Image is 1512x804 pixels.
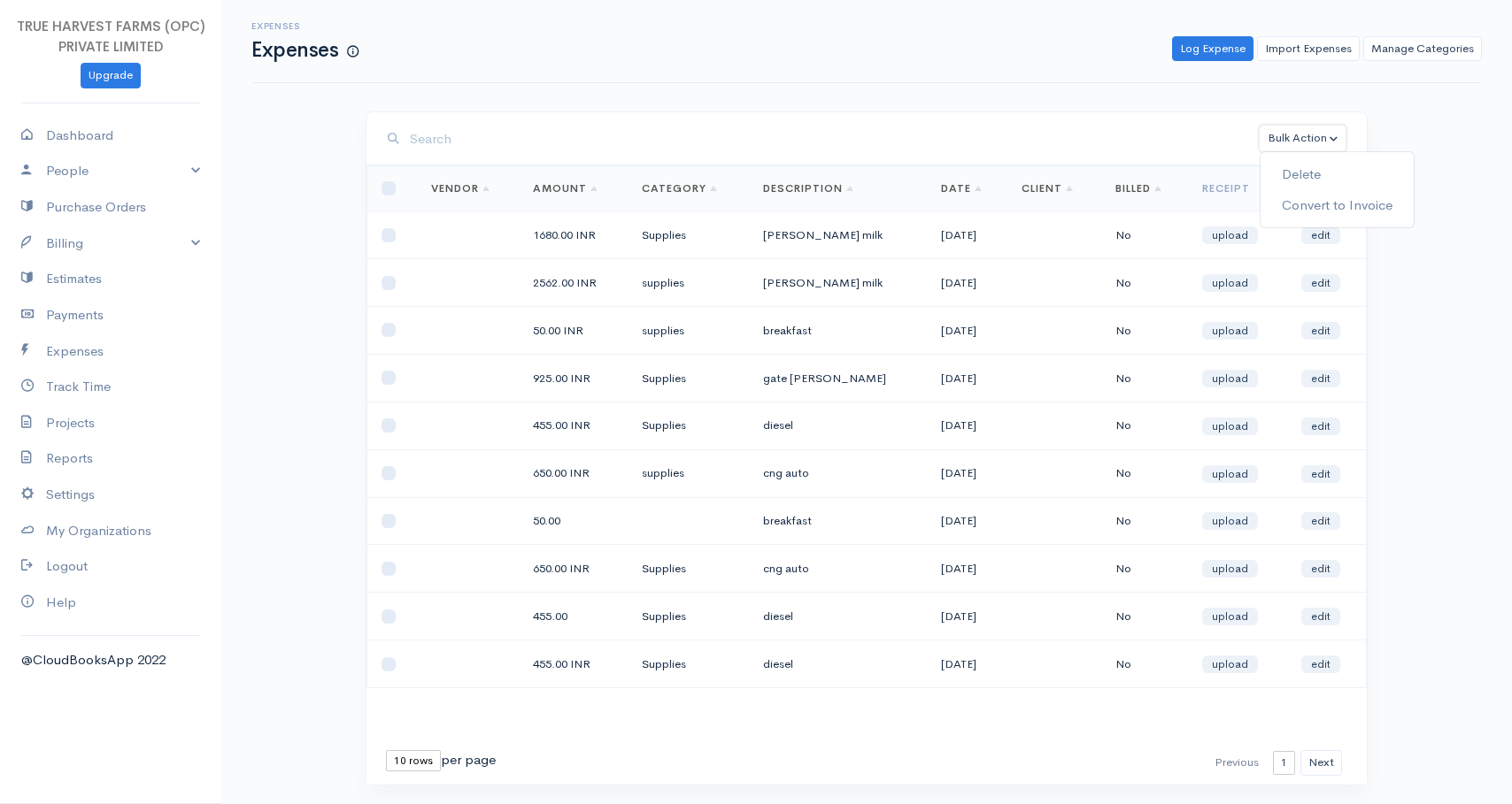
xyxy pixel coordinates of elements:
[749,402,927,449] td: diesel
[628,307,749,355] td: supplies
[1101,307,1188,355] td: No
[1101,402,1188,449] td: No
[749,640,927,688] td: diesel
[1202,417,1258,435] a: upload
[1261,159,1414,190] a: Delete
[1260,126,1346,151] button: Bulk Action
[1261,190,1414,221] a: Convert to Invoice
[749,211,927,259] td: [PERSON_NAME] milk
[749,449,927,497] td: cng auto
[749,354,927,402] td: gate [PERSON_NAME]
[749,259,927,307] td: [PERSON_NAME] milk
[927,497,1007,545] td: [DATE]
[749,497,927,545] td: breakfast
[1301,512,1340,530] a: edit
[519,497,628,545] td: 50.00
[941,181,982,195] a: Date
[1101,259,1188,307] td: No
[1301,560,1340,578] a: edit
[1202,608,1258,625] a: upload
[628,211,749,259] td: Supplies
[81,63,141,88] a: Upgrade
[519,354,628,402] td: 925.00 INR
[519,640,628,688] td: 455.00 INR
[749,307,927,355] td: breakfast
[642,181,717,195] a: Category
[628,354,749,402] td: Supplies
[927,545,1007,593] td: [DATE]
[1301,655,1340,673] a: edit
[1202,560,1258,578] a: upload
[1301,322,1340,340] a: edit
[1202,655,1258,673] a: upload
[386,750,496,771] div: per page
[1101,354,1188,402] td: No
[628,545,749,593] td: Supplies
[251,39,359,61] h1: Expenses
[1257,36,1360,62] a: Import Expenses
[1115,181,1161,195] a: Billed
[628,593,749,640] td: Supplies
[1363,36,1482,62] a: Manage Categories
[1202,370,1258,387] a: upload
[431,181,490,195] a: Vendor
[749,545,927,593] td: cng auto
[927,354,1007,402] td: [DATE]
[1301,226,1340,244] a: edit
[519,545,628,593] td: 650.00 INR
[1202,322,1258,340] a: upload
[1301,370,1340,387] a: edit
[628,449,749,497] td: supplies
[251,21,359,31] h6: Expenses
[1101,593,1188,640] td: No
[1101,545,1188,593] td: No
[1301,417,1340,435] a: edit
[1202,512,1258,530] a: upload
[1301,465,1340,483] a: edit
[927,449,1007,497] td: [DATE]
[1301,608,1340,625] a: edit
[1300,750,1342,776] button: Next
[1022,181,1073,195] a: Client
[1172,36,1254,62] a: Log Expense
[927,402,1007,449] td: [DATE]
[628,640,749,688] td: Supplies
[749,593,927,640] td: diesel
[21,650,200,670] div: @CloudBooksApp 2022
[1202,274,1258,292] a: upload
[533,181,598,195] a: Amount
[628,402,749,449] td: Supplies
[1202,226,1258,244] a: upload
[628,259,749,307] td: supplies
[519,307,628,355] td: 50.00 INR
[927,259,1007,307] td: [DATE]
[1101,449,1188,497] td: No
[927,593,1007,640] td: [DATE]
[347,44,359,59] span: How to log your Expenses?
[1202,465,1258,483] a: upload
[927,640,1007,688] td: [DATE]
[519,449,628,497] td: 650.00 INR
[1301,274,1340,292] a: edit
[1101,211,1188,259] td: No
[17,18,205,55] span: TRUE HARVEST FARMS (OPC) PRIVATE LIMITED
[1101,497,1188,545] td: No
[927,211,1007,259] td: [DATE]
[519,402,628,449] td: 455.00 INR
[519,211,628,259] td: 1680.00 INR
[1101,640,1188,688] td: No
[519,259,628,307] td: 2562.00 INR
[763,181,853,195] a: Description
[519,593,628,640] td: 455.00
[1188,166,1287,211] th: Receipt
[410,121,1260,157] input: Search
[927,307,1007,355] td: [DATE]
